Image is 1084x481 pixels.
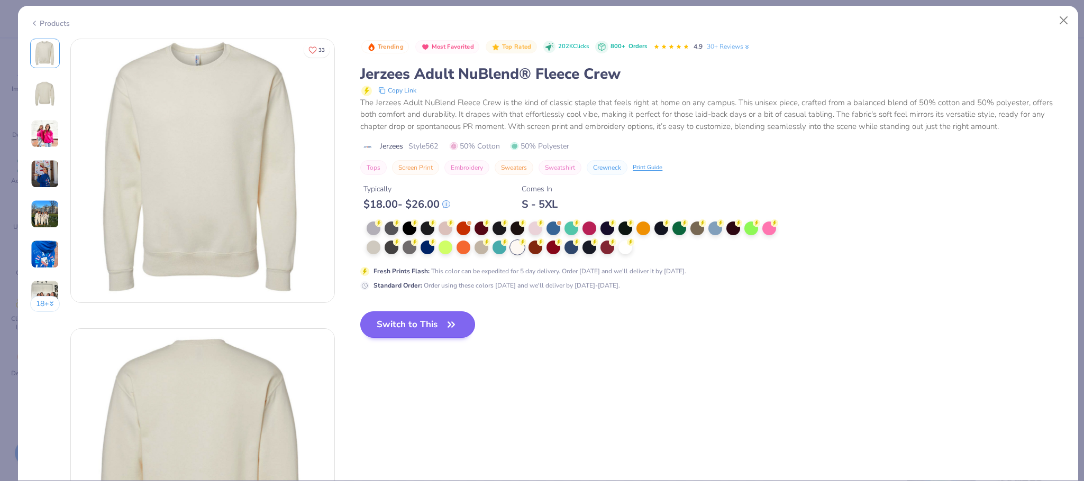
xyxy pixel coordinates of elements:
img: Back [32,81,58,106]
span: 4.9 [694,42,703,51]
div: The Jerzees Adult NuBlend Fleece Crew is the kind of classic staple that feels right at home on a... [360,97,1066,133]
button: Close [1054,11,1074,31]
button: Like [304,42,330,58]
img: Most Favorited sort [421,43,430,51]
div: S - 5XL [522,198,558,211]
button: Screen Print [392,160,439,175]
button: 18+ [30,296,60,312]
button: Embroidery [444,160,489,175]
button: Sweatshirt [539,160,581,175]
div: Typically [363,183,450,195]
div: Order using these colors [DATE] and we'll deliver by [DATE]-[DATE]. [374,281,620,290]
strong: Fresh Prints Flash : [374,267,430,275]
div: Comes In [522,183,558,195]
span: 50% Polyester [511,141,569,152]
img: Front [71,39,334,302]
img: User generated content [31,280,59,309]
span: Most Favorited [432,44,474,50]
div: Products [30,18,70,29]
span: Jerzees [380,141,403,152]
img: Trending sort [367,43,376,51]
img: User generated content [31,119,59,148]
button: Crewneck [587,160,627,175]
a: 30+ Reviews [707,42,751,51]
button: Badge Button [486,40,536,54]
img: User generated content [31,160,59,188]
button: Badge Button [361,40,409,54]
div: This color can be expedited for 5 day delivery. Order [DATE] and we'll deliver it by [DATE]. [374,266,686,276]
span: 33 [318,48,325,53]
button: Tops [360,160,387,175]
button: copy to clipboard [375,84,420,97]
span: 50% Cotton [450,141,500,152]
div: 800+ [611,42,647,51]
img: Top Rated sort [491,43,500,51]
button: Switch to This [360,311,475,338]
button: Badge Button [415,40,479,54]
div: 4.9 Stars [653,39,689,55]
div: Print Guide [633,163,662,172]
img: Front [32,41,58,66]
span: 202K Clicks [558,42,589,51]
strong: Standard Order : [374,281,422,290]
button: Sweaters [495,160,533,175]
span: Trending [378,44,404,50]
span: Style 562 [408,141,438,152]
img: brand logo [360,143,375,151]
span: Top Rated [502,44,532,50]
img: User generated content [31,200,59,228]
div: $ 18.00 - $ 26.00 [363,198,450,211]
span: Orders [628,42,647,50]
div: Jerzees Adult NuBlend® Fleece Crew [360,64,1066,84]
img: User generated content [31,240,59,269]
